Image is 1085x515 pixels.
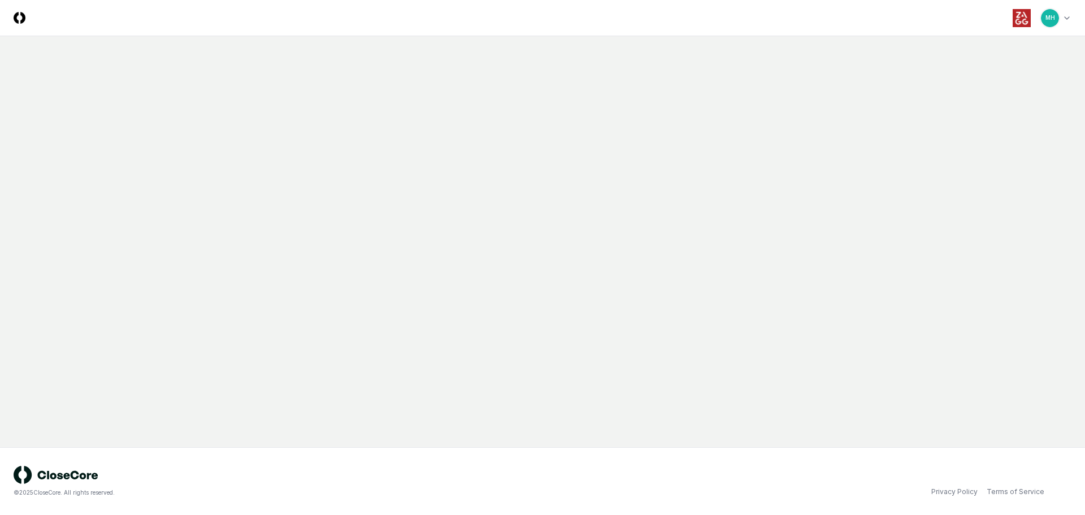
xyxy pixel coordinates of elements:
a: Privacy Policy [931,487,978,497]
button: MH [1040,8,1060,28]
img: ZAGG logo [1013,9,1031,27]
img: Logo [14,12,25,24]
a: Terms of Service [987,487,1044,497]
div: © 2025 CloseCore. All rights reserved. [14,488,542,497]
span: MH [1045,14,1055,22]
img: logo [14,466,98,484]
